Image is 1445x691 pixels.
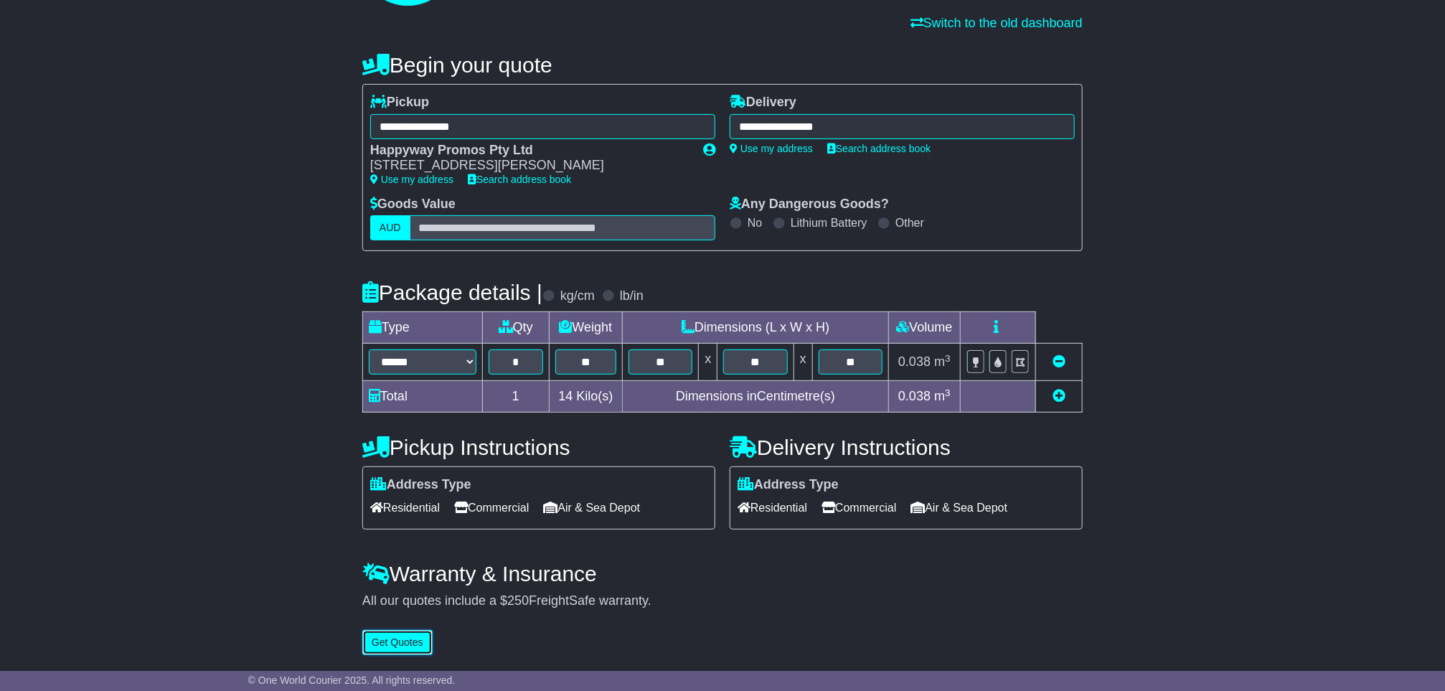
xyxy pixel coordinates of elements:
td: Dimensions in Centimetre(s) [623,381,889,413]
td: Weight [549,312,623,344]
a: Switch to the old dashboard [910,16,1083,30]
label: AUD [370,215,410,240]
label: lb/in [620,288,644,304]
span: 0.038 [898,389,931,403]
span: m [934,354,951,369]
td: x [794,344,812,381]
sup: 3 [945,353,951,364]
sup: 3 [945,387,951,398]
label: Address Type [370,477,471,493]
label: Goods Value [370,197,456,212]
h4: Begin your quote [362,53,1083,77]
a: Search address book [468,174,571,185]
span: Residential [370,497,440,519]
h4: Package details | [362,281,542,304]
label: Lithium Battery [791,216,867,230]
span: m [934,389,951,403]
span: © One World Courier 2025. All rights reserved. [248,674,456,686]
div: Happyway Promos Pty Ltd [370,143,689,159]
a: Use my address [730,143,813,154]
label: Any Dangerous Goods? [730,197,889,212]
h4: Pickup Instructions [362,436,715,459]
span: 0.038 [898,354,931,369]
button: Get Quotes [362,630,433,655]
label: kg/cm [560,288,595,304]
label: Delivery [730,95,796,111]
a: Add new item [1053,389,1065,403]
label: Other [895,216,924,230]
span: Air & Sea Depot [911,497,1008,519]
div: [STREET_ADDRESS][PERSON_NAME] [370,158,689,174]
span: 14 [558,389,573,403]
td: Volume [888,312,960,344]
h4: Delivery Instructions [730,436,1083,459]
span: Commercial [822,497,896,519]
a: Search address book [827,143,931,154]
a: Remove this item [1053,354,1065,369]
label: Pickup [370,95,429,111]
div: All our quotes include a $ FreightSafe warranty. [362,593,1083,609]
label: No [748,216,762,230]
td: Total [363,381,483,413]
td: Kilo(s) [549,381,623,413]
h4: Warranty & Insurance [362,562,1083,586]
span: Commercial [454,497,529,519]
label: Address Type [738,477,839,493]
td: Dimensions (L x W x H) [623,312,889,344]
a: Use my address [370,174,453,185]
span: Air & Sea Depot [544,497,641,519]
td: Qty [483,312,550,344]
td: Type [363,312,483,344]
span: 250 [507,593,529,608]
td: 1 [483,381,550,413]
td: x [699,344,717,381]
span: Residential [738,497,807,519]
